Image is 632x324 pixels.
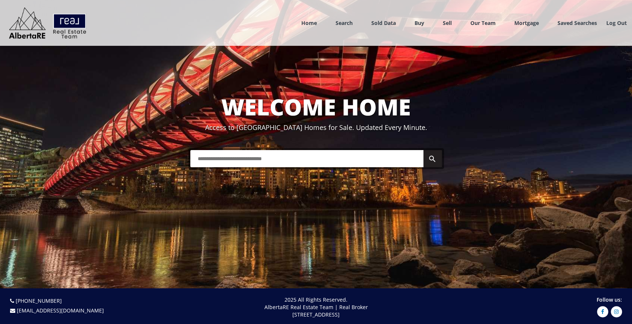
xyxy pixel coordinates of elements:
[2,95,630,119] h1: WELCOME HOME
[301,19,317,26] a: Home
[16,297,62,304] a: [PHONE_NUMBER]
[17,307,104,314] a: [EMAIL_ADDRESS][DOMAIN_NAME]
[164,296,468,318] p: 2025 All Rights Reserved. AlbertaRE Real Estate Team | Real Broker
[371,19,396,26] a: Sold Data
[443,19,452,26] a: Sell
[415,19,424,26] a: Buy
[514,19,539,26] a: Mortgage
[470,19,496,26] a: Our Team
[336,19,353,26] a: Search
[606,19,627,27] a: Log Out
[205,123,427,132] span: Access to [GEOGRAPHIC_DATA] Homes for Sale. Updated Every Minute.
[5,5,90,41] img: Logo
[292,311,340,318] span: [STREET_ADDRESS]
[597,296,622,303] span: Follow us:
[558,19,597,27] a: Saved Searches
